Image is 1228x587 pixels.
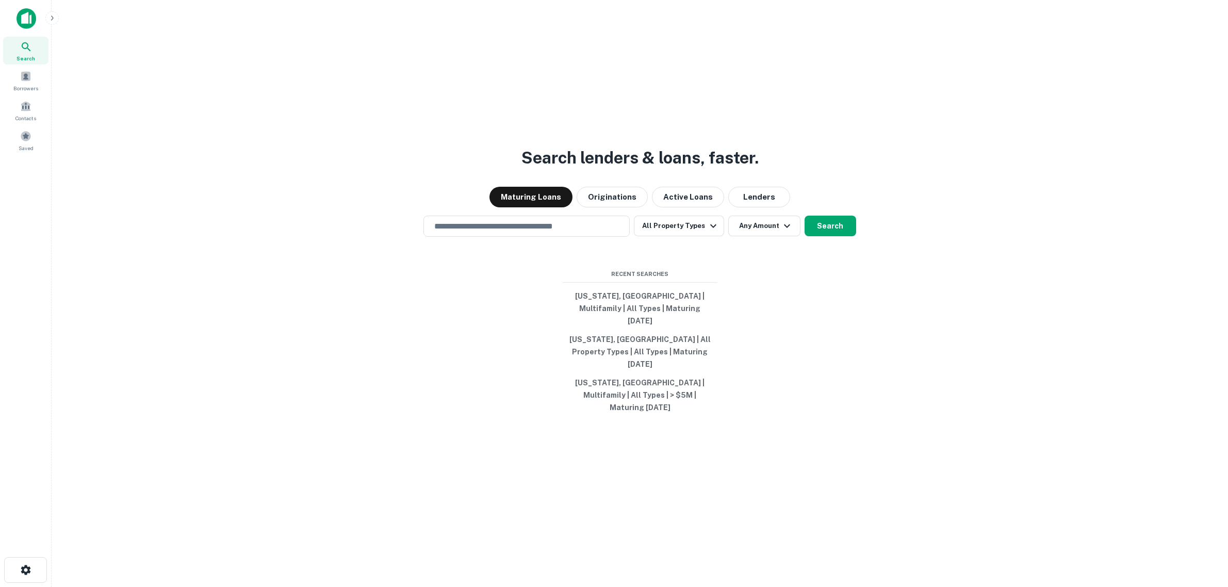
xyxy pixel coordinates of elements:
span: Saved [19,144,34,152]
button: Any Amount [728,216,800,236]
span: Search [17,54,35,62]
a: Contacts [3,96,48,124]
a: Search [3,37,48,64]
a: Saved [3,126,48,154]
img: capitalize-icon.png [17,8,36,29]
h3: Search lenders & loans, faster. [521,145,759,170]
a: Borrowers [3,67,48,94]
span: Recent Searches [563,270,717,279]
button: [US_STATE], [GEOGRAPHIC_DATA] | All Property Types | All Types | Maturing [DATE] [563,330,717,373]
button: [US_STATE], [GEOGRAPHIC_DATA] | Multifamily | All Types | > $5M | Maturing [DATE] [563,373,717,417]
button: All Property Types [634,216,724,236]
span: Borrowers [13,84,38,92]
button: Maturing Loans [489,187,572,207]
span: Contacts [15,114,36,122]
button: Active Loans [652,187,724,207]
button: [US_STATE], [GEOGRAPHIC_DATA] | Multifamily | All Types | Maturing [DATE] [563,287,717,330]
iframe: Chat Widget [1176,504,1228,554]
button: Originations [577,187,648,207]
button: Lenders [728,187,790,207]
button: Search [805,216,856,236]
